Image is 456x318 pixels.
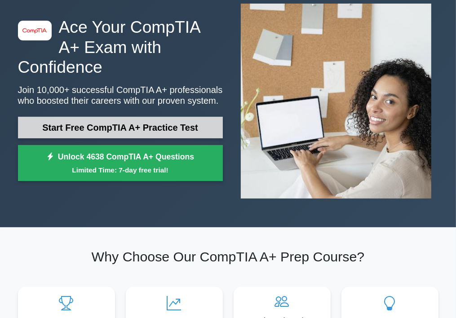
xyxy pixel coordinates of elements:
[18,117,223,138] a: Start Free CompTIA A+ Practice Test
[18,84,223,106] p: Join 10,000+ successful CompTIA A+ professionals who boosted their careers with our proven system.
[18,145,223,181] a: Unlock 4638 CompTIA A+ QuestionsLimited Time: 7-day free trial!
[29,165,212,175] small: Limited Time: 7-day free trial!
[18,249,438,265] h2: Why Choose Our CompTIA A+ Prep Course?
[18,17,223,77] h1: Ace Your CompTIA A+ Exam with Confidence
